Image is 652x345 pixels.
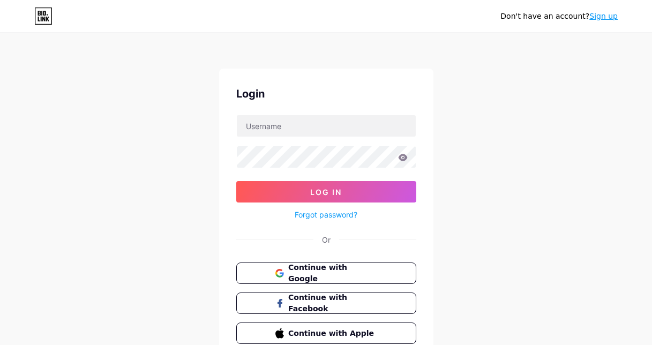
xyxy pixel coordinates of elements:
div: Login [236,86,416,102]
a: Sign up [589,12,618,20]
span: Continue with Facebook [288,292,377,314]
button: Continue with Apple [236,322,416,344]
span: Continue with Google [288,262,377,284]
button: Continue with Google [236,262,416,284]
a: Forgot password? [295,209,357,220]
button: Continue with Facebook [236,292,416,314]
div: Don't have an account? [500,11,618,22]
span: Log In [310,187,342,197]
input: Username [237,115,416,137]
div: Or [322,234,331,245]
span: Continue with Apple [288,328,377,339]
button: Log In [236,181,416,202]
